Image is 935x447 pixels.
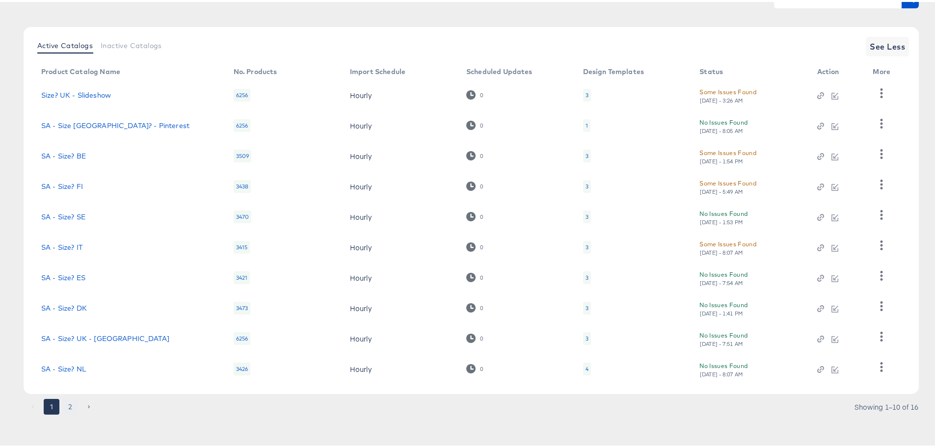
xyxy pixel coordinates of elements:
a: SA - Size [GEOGRAPHIC_DATA]? - Pinterest [41,120,189,128]
div: 1 [586,120,588,128]
div: No. Products [234,66,277,74]
div: 3 [583,87,591,100]
td: Hourly [342,169,458,200]
div: 0 [480,272,483,279]
span: Active Catalogs [37,40,93,48]
nav: pagination navigation [24,397,98,413]
div: 3470 [234,209,252,221]
div: Showing 1–10 of 16 [854,401,919,408]
div: 3 [586,333,588,341]
td: Hourly [342,108,458,139]
a: SA - Size? NL [41,363,86,371]
button: Go to page 2 [62,397,78,413]
div: 0 [466,119,483,128]
div: 6256 [234,330,251,343]
td: Hourly [342,261,458,291]
div: 1 [583,117,590,130]
div: [DATE] - 1:54 PM [699,156,744,163]
a: SA - Size? ES [41,272,85,280]
div: Some Issues Found [699,146,756,156]
div: 3 [586,211,588,219]
div: Some Issues Found [699,237,756,247]
div: 3421 [234,269,250,282]
div: 0 [466,149,483,158]
div: 3 [583,178,591,191]
div: 0 [466,301,483,311]
a: Size? UK - Slideshow [41,89,111,97]
td: Hourly [342,321,458,352]
div: 3426 [234,361,251,373]
div: 3 [583,300,591,313]
button: page 1 [44,397,59,413]
div: 3 [586,150,588,158]
div: 3 [586,181,588,188]
div: 0 [480,333,483,340]
div: 3 [586,272,588,280]
div: 3438 [234,178,251,191]
div: 0 [480,242,483,249]
button: Go to next page [81,397,97,413]
div: 3473 [234,300,251,313]
div: 0 [480,181,483,188]
div: 0 [480,90,483,97]
div: 3 [583,269,591,282]
a: SA - Size? SE [41,211,85,219]
div: 3 [586,302,588,310]
div: Design Templates [583,66,644,74]
div: 6256 [234,87,251,100]
button: Some Issues Found[DATE] - 3:26 AM [699,85,756,102]
div: 0 [466,240,483,250]
button: Some Issues Found[DATE] - 1:54 PM [699,146,756,163]
div: 3 [586,241,588,249]
div: 0 [466,88,483,98]
div: Some Issues Found [699,176,756,186]
td: Hourly [342,78,458,108]
div: 3 [583,209,591,221]
div: [DATE] - 5:49 AM [699,186,744,193]
div: 0 [466,362,483,371]
th: Status [692,62,809,78]
div: 0 [480,303,483,310]
a: SA - Size? IT [41,241,82,249]
div: 3 [583,148,591,160]
button: Some Issues Found[DATE] - 5:49 AM [699,176,756,193]
div: 3509 [234,148,252,160]
div: [DATE] - 8:07 AM [699,247,744,254]
button: Some Issues Found[DATE] - 8:07 AM [699,237,756,254]
th: More [865,62,902,78]
div: 3 [586,89,588,97]
td: Hourly [342,352,458,382]
div: 0 [480,151,483,158]
div: 0 [466,210,483,219]
div: Scheduled Updates [466,66,533,74]
a: SA - Size? FI [41,181,83,188]
div: 0 [480,364,483,370]
td: Hourly [342,230,458,261]
div: 3415 [234,239,250,252]
td: Hourly [342,139,458,169]
div: 6256 [234,117,251,130]
td: Hourly [342,291,458,321]
div: 0 [466,332,483,341]
div: 0 [466,271,483,280]
div: 0 [480,211,483,218]
div: [DATE] - 3:26 AM [699,95,744,102]
a: SA - Size? DK [41,302,87,310]
a: SA - Size? BE [41,150,86,158]
div: 0 [466,180,483,189]
a: SA - Size? UK - [GEOGRAPHIC_DATA] [41,333,169,341]
span: See Less [870,38,905,52]
div: 4 [583,361,591,373]
button: See Less [866,35,909,54]
td: Hourly [342,200,458,230]
div: Product Catalog Name [41,66,120,74]
span: Inactive Catalogs [101,40,162,48]
div: 3 [583,330,591,343]
div: 3 [583,239,591,252]
div: Some Issues Found [699,85,756,95]
div: Import Schedule [350,66,405,74]
div: 0 [480,120,483,127]
th: Action [809,62,865,78]
div: 4 [586,363,588,371]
